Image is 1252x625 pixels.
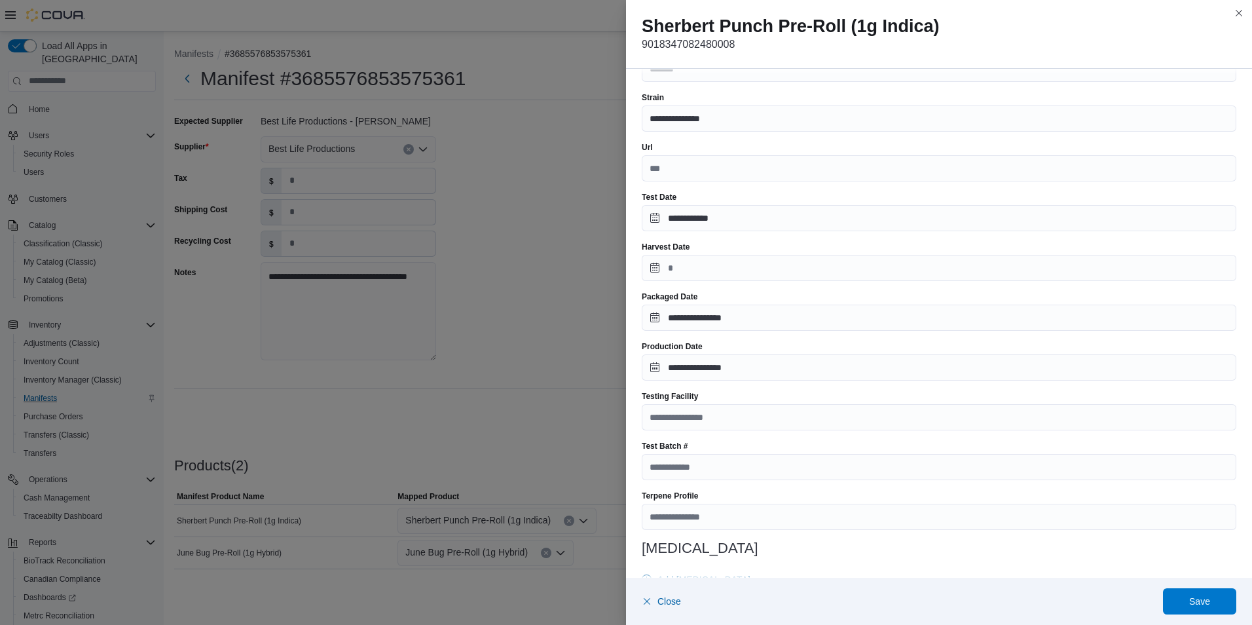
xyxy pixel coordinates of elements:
[642,292,697,302] label: Packaged Date
[642,341,703,352] label: Production Date
[657,595,681,608] span: Close
[642,588,681,615] button: Close
[657,573,750,586] span: Add [MEDICAL_DATA]
[642,205,1236,231] input: Press the down key to open a popover containing a calendar.
[642,92,664,103] label: Strain
[642,354,1236,381] input: Press the down key to open a popover containing a calendar.
[636,567,756,593] button: Add [MEDICAL_DATA]
[642,391,698,402] label: Testing Facility
[642,192,676,202] label: Test Date
[642,142,653,153] label: Url
[1163,588,1236,615] button: Save
[1189,595,1210,608] span: Save
[642,540,1236,556] h3: [MEDICAL_DATA]
[642,255,1236,281] input: Press the down key to open a popover containing a calendar.
[642,305,1236,331] input: Press the down key to open a popover containing a calendar.
[1231,5,1247,21] button: Close this dialog
[642,441,688,451] label: Test Batch #
[642,242,690,252] label: Harvest Date
[642,16,1236,37] h2: Sherbert Punch Pre-Roll (1g Indica)
[642,491,698,501] label: Terpene Profile
[642,37,1236,52] p: 9018347082480008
